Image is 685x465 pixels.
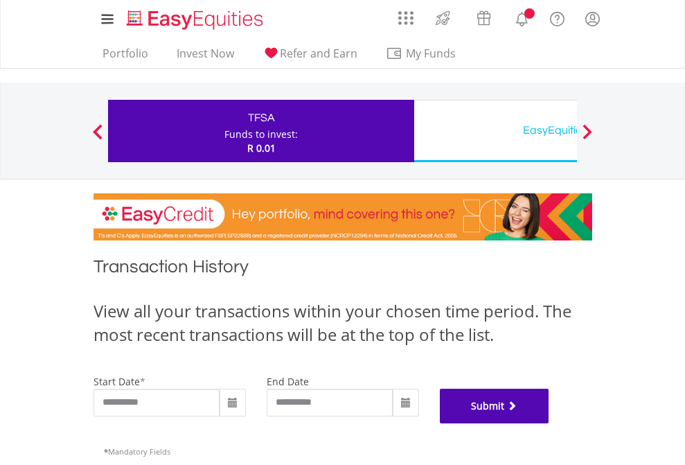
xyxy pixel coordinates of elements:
[171,46,240,68] a: Invest Now
[386,44,477,62] span: My Funds
[224,128,298,141] div: Funds to invest:
[124,8,269,31] img: EasyEquities_Logo.png
[94,375,140,388] label: start date
[573,131,601,145] button: Next
[97,46,154,68] a: Portfolio
[575,3,610,34] a: My Profile
[472,7,495,29] img: vouchers-v2.svg
[121,3,269,31] a: Home page
[257,46,363,68] a: Refer and Earn
[247,141,276,155] span: R 0.01
[540,3,575,31] a: FAQ's and Support
[94,193,592,240] img: EasyCredit Promotion Banner
[280,46,357,61] span: Refer and Earn
[94,254,592,286] h1: Transaction History
[389,3,422,26] a: AppsGrid
[267,375,309,388] label: end date
[398,10,413,26] img: grid-menu-icon.svg
[116,108,406,128] div: TFSA
[504,3,540,31] a: Notifications
[432,7,454,29] img: thrive-v2.svg
[94,299,592,347] div: View all your transactions within your chosen time period. The most recent transactions will be a...
[104,446,170,457] span: Mandatory Fields
[440,389,549,423] button: Submit
[463,3,504,29] a: Vouchers
[84,131,112,145] button: Previous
